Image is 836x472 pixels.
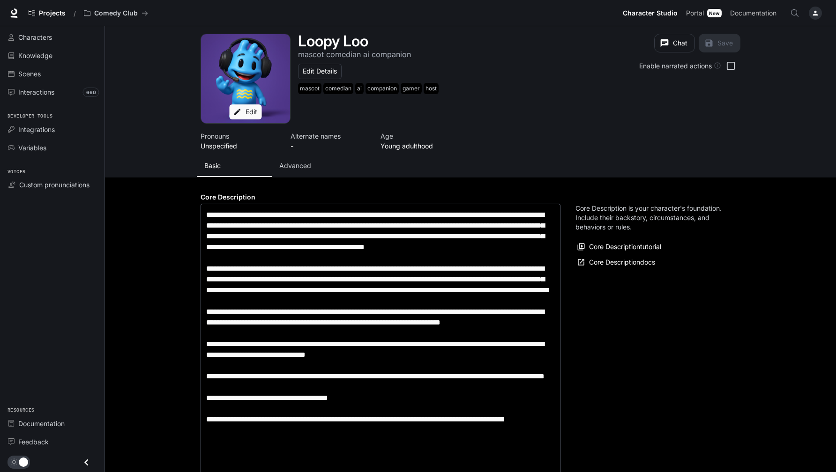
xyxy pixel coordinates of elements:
[18,125,55,134] span: Integrations
[80,4,152,22] button: All workspaces
[19,457,28,467] span: Dark mode toggle
[291,131,369,141] p: Alternate names
[401,83,424,94] span: gamer
[357,85,362,92] p: ai
[355,83,366,94] span: ai
[201,131,279,141] p: Pronouns
[619,4,681,22] a: Character Studio
[4,140,101,156] a: Variables
[367,85,397,92] p: companion
[298,50,411,59] p: mascot comedian ai companion
[201,34,290,123] div: Avatar image
[4,121,101,138] a: Integrations
[18,87,54,97] span: Interactions
[291,131,369,151] button: Open character details dialog
[424,83,440,94] span: host
[403,85,420,92] p: gamer
[18,419,65,428] span: Documentation
[18,69,41,79] span: Scenes
[4,47,101,64] a: Knowledge
[682,4,725,22] a: PortalNew
[785,4,804,22] button: Open Command Menu
[4,434,101,450] a: Feedback
[279,161,311,170] p: Advanced
[381,141,459,151] p: Young adulthood
[381,131,459,141] p: Age
[19,180,90,190] span: Custom pronunciations
[298,83,323,94] span: mascot
[366,83,401,94] span: companion
[325,85,351,92] p: comedian
[94,9,138,17] p: Comedy Club
[4,415,101,432] a: Documentation
[201,131,279,151] button: Open character details dialog
[24,4,70,22] a: Go to projects
[4,66,101,82] a: Scenes
[18,51,52,60] span: Knowledge
[575,239,664,255] button: Core Descriptiontutorial
[575,204,725,232] p: Core Description is your character's foundation. Include their backstory, circumstances, and beha...
[298,64,342,79] button: Edit Details
[201,141,279,151] p: Unspecified
[18,143,46,153] span: Variables
[204,161,221,170] p: Basic
[4,29,101,45] a: Characters
[686,7,704,19] span: Portal
[425,85,437,92] p: host
[726,4,784,22] a: Documentation
[18,437,49,447] span: Feedback
[298,49,411,60] button: Open character details dialog
[381,131,459,151] button: Open character details dialog
[291,141,369,151] p: -
[298,32,368,50] h1: Loopy Loo
[730,7,776,19] span: Documentation
[230,104,262,120] button: Edit
[639,61,721,71] div: Enable narrated actions
[18,32,52,42] span: Characters
[623,7,678,19] span: Character Studio
[654,34,695,52] button: Chat
[323,83,355,94] span: comedian
[39,9,66,17] span: Projects
[298,34,368,49] button: Open character details dialog
[707,9,722,17] div: New
[575,255,657,270] a: Core Descriptiondocs
[76,453,97,472] button: Close drawer
[83,88,99,97] span: 660
[70,8,80,18] div: /
[201,192,560,202] h4: Core Description
[300,85,320,92] p: mascot
[4,177,101,193] a: Custom pronunciations
[201,34,290,123] button: Open character avatar dialog
[4,84,101,100] a: Interactions
[298,83,440,98] button: Open character details dialog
